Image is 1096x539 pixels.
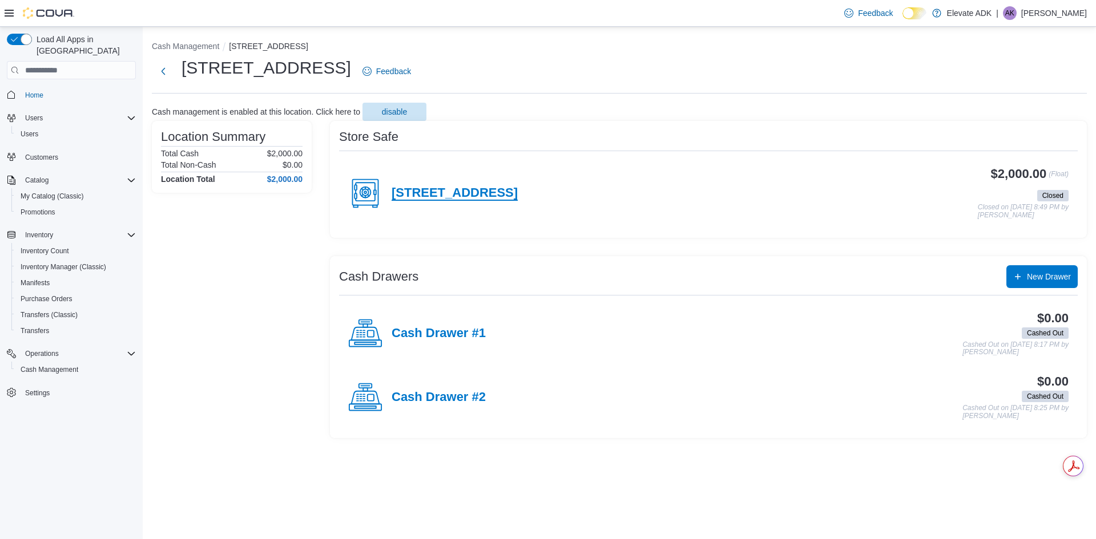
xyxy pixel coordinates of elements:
[25,153,58,162] span: Customers
[21,347,136,360] span: Operations
[858,7,893,19] span: Feedback
[978,204,1069,219] p: Closed on [DATE] 8:49 PM by [PERSON_NAME]
[16,276,54,290] a: Manifests
[11,126,140,142] button: Users
[16,189,136,203] span: My Catalog (Classic)
[392,186,518,201] h4: [STREET_ADDRESS]
[1027,328,1063,338] span: Cashed Out
[339,130,398,144] h3: Store Safe
[1006,265,1078,288] button: New Drawer
[16,127,43,141] a: Users
[21,150,136,164] span: Customers
[16,244,74,258] a: Inventory Count
[16,260,136,274] span: Inventory Manager (Classic)
[7,82,136,431] nav: Complex example
[21,208,55,217] span: Promotions
[16,292,136,306] span: Purchase Orders
[21,228,58,242] button: Inventory
[392,326,486,341] h4: Cash Drawer #1
[21,278,50,287] span: Manifests
[1037,375,1069,388] h3: $0.00
[11,243,140,259] button: Inventory Count
[2,172,140,188] button: Catalog
[21,365,78,374] span: Cash Management
[16,324,136,338] span: Transfers
[362,103,426,121] button: disable
[21,173,53,187] button: Catalog
[2,227,140,243] button: Inventory
[947,6,992,20] p: Elevate ADK
[21,294,72,303] span: Purchase Orders
[16,363,83,376] a: Cash Management
[16,292,77,306] a: Purchase Orders
[16,260,111,274] a: Inventory Manager (Classic)
[267,175,303,184] h4: $2,000.00
[1027,271,1071,282] span: New Drawer
[23,7,74,19] img: Cova
[21,326,49,335] span: Transfers
[2,110,140,126] button: Users
[21,151,63,164] a: Customers
[2,86,140,103] button: Home
[902,7,926,19] input: Dark Mode
[1037,190,1069,201] span: Closed
[991,167,1047,181] h3: $2,000.00
[25,230,53,240] span: Inventory
[16,363,136,376] span: Cash Management
[161,160,216,169] h6: Total Non-Cash
[2,346,140,362] button: Operations
[1022,391,1069,402] span: Cashed Out
[21,173,136,187] span: Catalog
[962,404,1069,420] p: Cashed Out on [DATE] 8:25 PM by [PERSON_NAME]
[11,323,140,339] button: Transfers
[161,149,199,158] h6: Total Cash
[1003,6,1017,20] div: Alamanda King
[25,349,59,358] span: Operations
[152,42,219,51] button: Cash Management
[229,42,308,51] button: [STREET_ADDRESS]
[2,384,140,401] button: Settings
[21,129,38,139] span: Users
[152,60,175,83] button: Next
[21,262,106,271] span: Inventory Manager (Classic)
[152,107,360,116] p: Cash management is enabled at this location. Click here to
[1042,191,1063,201] span: Closed
[962,341,1069,356] p: Cashed Out on [DATE] 8:17 PM by [PERSON_NAME]
[16,127,136,141] span: Users
[25,176,49,185] span: Catalog
[11,188,140,204] button: My Catalog (Classic)
[1037,311,1069,325] h3: $0.00
[21,87,136,102] span: Home
[21,310,78,319] span: Transfers (Classic)
[25,91,43,100] span: Home
[182,56,351,79] h1: [STREET_ADDRESS]
[996,6,998,20] p: |
[283,160,303,169] p: $0.00
[21,192,84,201] span: My Catalog (Classic)
[16,244,136,258] span: Inventory Count
[16,308,82,322] a: Transfers (Classic)
[1021,6,1087,20] p: [PERSON_NAME]
[152,40,1087,54] nav: An example of EuiBreadcrumbs
[2,149,140,165] button: Customers
[21,386,54,400] a: Settings
[840,2,897,25] a: Feedback
[16,189,88,203] a: My Catalog (Classic)
[21,88,48,102] a: Home
[267,149,303,158] p: $2,000.00
[25,114,43,123] span: Users
[21,111,136,125] span: Users
[11,307,140,323] button: Transfers (Classic)
[11,259,140,275] button: Inventory Manager (Classic)
[382,106,407,117] span: disable
[161,130,265,144] h3: Location Summary
[16,308,136,322] span: Transfers (Classic)
[161,175,215,184] h4: Location Total
[32,34,136,56] span: Load All Apps in [GEOGRAPHIC_DATA]
[11,275,140,291] button: Manifests
[392,390,486,405] h4: Cash Drawer #2
[16,205,60,219] a: Promotions
[1049,167,1069,188] p: (Float)
[21,111,47,125] button: Users
[11,362,140,378] button: Cash Management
